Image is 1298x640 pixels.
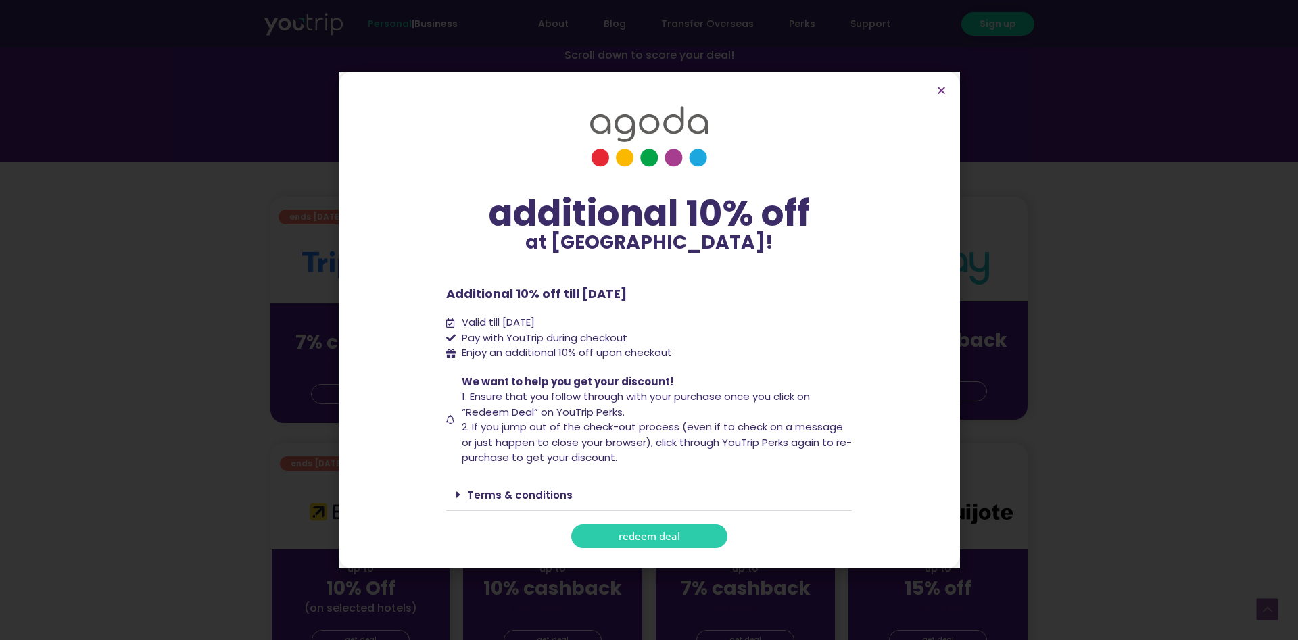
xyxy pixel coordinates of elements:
[458,315,535,330] span: Valid till [DATE]
[936,85,946,95] a: Close
[467,488,573,502] a: Terms & conditions
[446,285,852,303] p: Additional 10% off till [DATE]
[458,330,627,346] span: Pay with YouTrip during checkout
[446,233,852,252] p: at [GEOGRAPHIC_DATA]!
[446,479,852,511] div: Terms & conditions
[462,374,673,389] span: We want to help you get your discount!
[462,389,810,419] span: 1. Ensure that you follow through with your purchase once you click on “Redeem Deal” on YouTrip P...
[446,194,852,233] div: additional 10% off
[462,420,852,464] span: 2. If you jump out of the check-out process (even if to check on a message or just happen to clos...
[462,345,672,360] span: Enjoy an additional 10% off upon checkout
[571,524,727,548] a: redeem deal
[619,531,680,541] span: redeem deal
